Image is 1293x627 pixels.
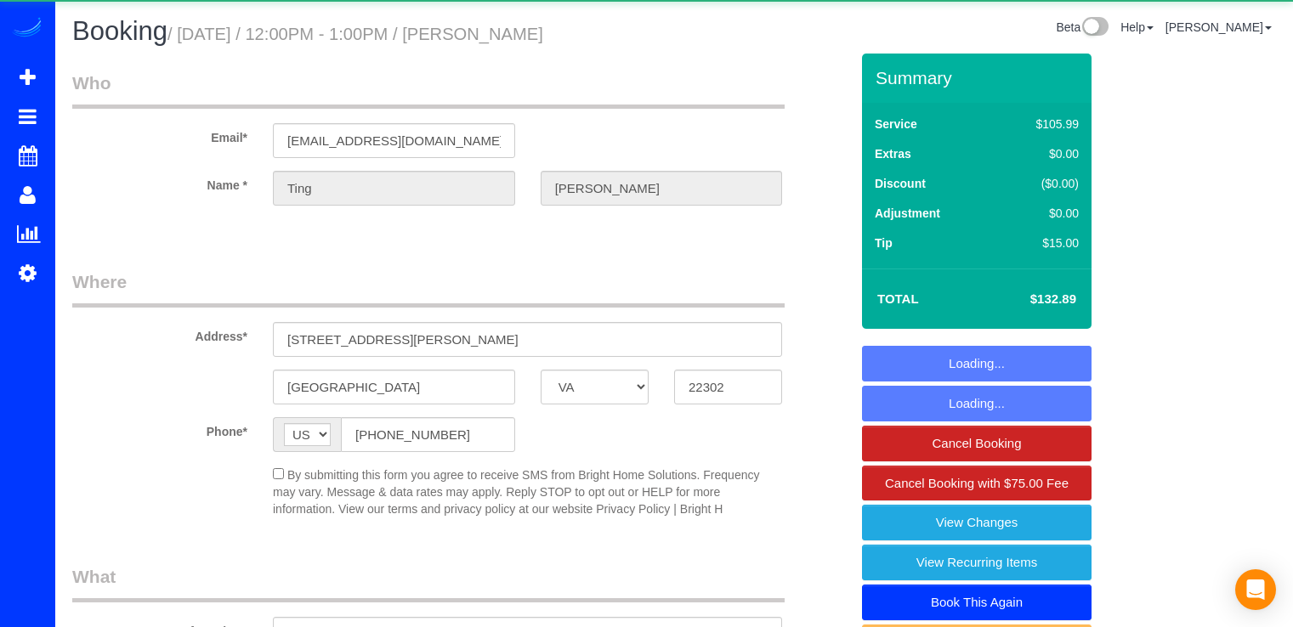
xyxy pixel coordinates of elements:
input: Zip Code* [674,370,782,404]
label: Adjustment [875,205,940,222]
span: Booking [72,16,167,46]
legend: Who [72,71,785,109]
legend: What [72,564,785,602]
a: Help [1120,20,1154,34]
strong: Total [877,291,919,306]
h4: $132.89 [979,292,1076,307]
input: City* [273,370,515,404]
div: ($0.00) [1000,175,1079,192]
label: Address* [60,322,260,345]
a: Cancel Booking with $75.00 Fee [862,466,1092,501]
span: By submitting this form you agree to receive SMS from Bright Home Solutions. Frequency may vary. ... [273,468,759,516]
a: Cancel Booking [862,426,1092,461]
a: View Changes [862,505,1092,540]
label: Email* [60,123,260,146]
label: Extras [875,145,911,162]
a: [PERSON_NAME] [1165,20,1272,34]
div: Open Intercom Messenger [1235,569,1276,610]
input: Phone* [341,417,515,452]
img: Automaid Logo [10,17,44,41]
input: Last Name* [541,171,783,206]
label: Phone* [60,417,260,440]
label: Tip [875,234,893,251]
div: $0.00 [1000,145,1079,162]
div: $15.00 [1000,234,1079,251]
h3: Summary [876,68,1083,88]
a: Beta [1056,20,1109,34]
small: / [DATE] / 12:00PM - 1:00PM / [PERSON_NAME] [167,25,543,43]
label: Discount [875,175,926,192]
span: Cancel Booking with $75.00 Fee [885,476,1069,490]
input: Email* [273,123,515,158]
a: View Recurring Items [862,545,1092,580]
div: $0.00 [1000,205,1079,222]
img: New interface [1080,17,1109,39]
label: Service [875,116,917,133]
legend: Where [72,269,785,308]
div: $105.99 [1000,116,1079,133]
input: First Name* [273,171,515,206]
label: Name * [60,171,260,194]
a: Book This Again [862,585,1092,620]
